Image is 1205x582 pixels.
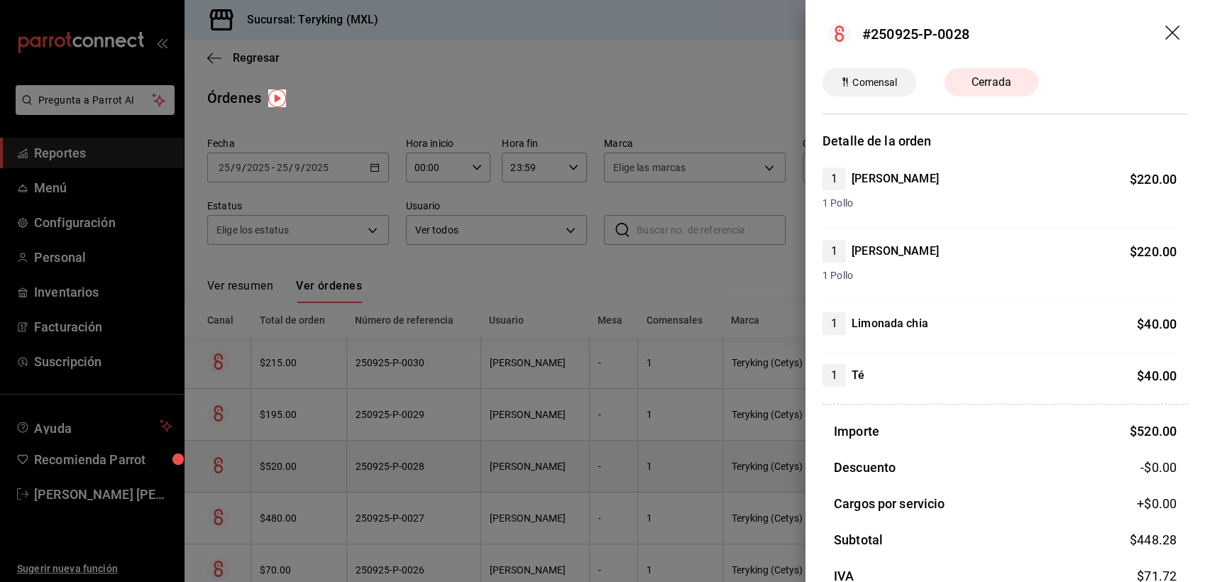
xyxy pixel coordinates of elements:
[834,458,896,477] h3: Descuento
[1165,26,1182,43] button: drag
[834,422,879,441] h3: Importe
[1140,458,1177,477] span: -$0.00
[834,530,883,549] h3: Subtotal
[822,170,846,187] span: 1
[822,131,1188,150] h3: Detalle de la orden
[834,494,945,513] h3: Cargos por servicio
[1137,317,1177,331] span: $ 40.00
[1130,244,1177,259] span: $ 220.00
[862,23,969,45] div: #250925-P-0028
[268,89,286,107] img: Tooltip marker
[822,196,1177,211] span: 1 Pollo
[1137,494,1177,513] span: +$ 0.00
[1137,368,1177,383] span: $ 40.00
[822,268,1177,283] span: 1 Pollo
[963,74,1020,91] span: Cerrada
[822,315,846,332] span: 1
[1130,532,1177,547] span: $ 448.28
[852,243,939,260] h4: [PERSON_NAME]
[1130,424,1177,439] span: $ 520.00
[852,315,928,332] h4: Limonada chia
[822,367,846,384] span: 1
[822,243,846,260] span: 1
[1130,172,1177,187] span: $ 220.00
[852,367,864,384] h4: Té
[852,170,939,187] h4: [PERSON_NAME]
[847,75,903,90] span: Comensal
